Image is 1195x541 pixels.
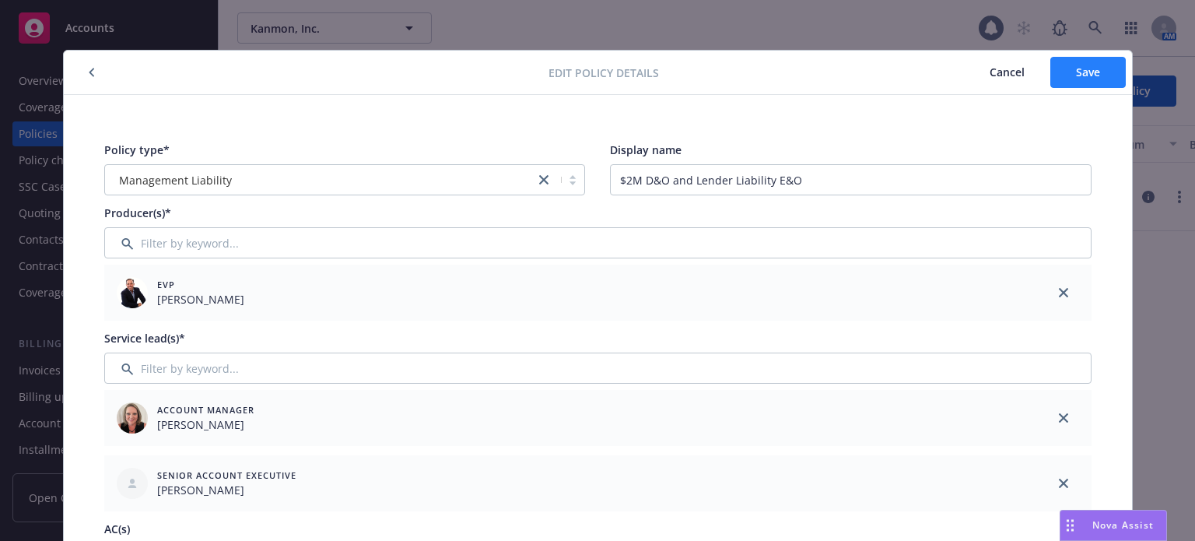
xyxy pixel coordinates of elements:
img: employee photo [117,402,148,434]
button: Nova Assist [1060,510,1167,541]
span: AC(s) [104,522,130,536]
span: Management Liability [113,172,527,188]
button: Save [1050,57,1126,88]
span: Display name [610,142,682,157]
span: Save [1076,65,1100,79]
span: Nova Assist [1092,518,1154,532]
span: Edit policy details [548,65,659,81]
input: Filter by keyword... [104,227,1092,258]
span: Account Manager [157,403,254,416]
span: Producer(s)* [104,206,171,220]
a: close [1054,474,1073,493]
div: Drag to move [1060,511,1080,540]
span: Policy type* [104,142,170,157]
span: EVP [157,278,244,291]
span: Management Liability [119,172,232,188]
span: [PERSON_NAME] [157,416,254,433]
span: Service lead(s)* [104,331,185,346]
button: Cancel [964,57,1050,88]
input: Filter by keyword... [104,353,1092,384]
span: Cancel [990,65,1025,79]
a: close [534,170,553,189]
img: employee photo [117,277,148,308]
span: Senior Account Executive [157,469,296,482]
a: close [1054,283,1073,302]
a: close [1054,409,1073,427]
span: [PERSON_NAME] [157,482,296,498]
span: [PERSON_NAME] [157,291,244,307]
